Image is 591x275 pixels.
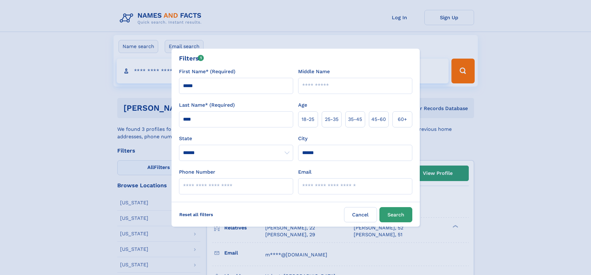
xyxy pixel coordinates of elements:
[398,116,407,123] span: 60+
[298,135,307,142] label: City
[179,54,204,63] div: Filters
[179,68,235,75] label: First Name* (Required)
[179,168,215,176] label: Phone Number
[371,116,386,123] span: 45‑60
[298,68,330,75] label: Middle Name
[302,116,314,123] span: 18‑25
[325,116,338,123] span: 25‑35
[179,135,293,142] label: State
[298,101,307,109] label: Age
[179,101,235,109] label: Last Name* (Required)
[175,207,217,222] label: Reset all filters
[379,207,412,222] button: Search
[344,207,377,222] label: Cancel
[348,116,362,123] span: 35‑45
[298,168,311,176] label: Email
